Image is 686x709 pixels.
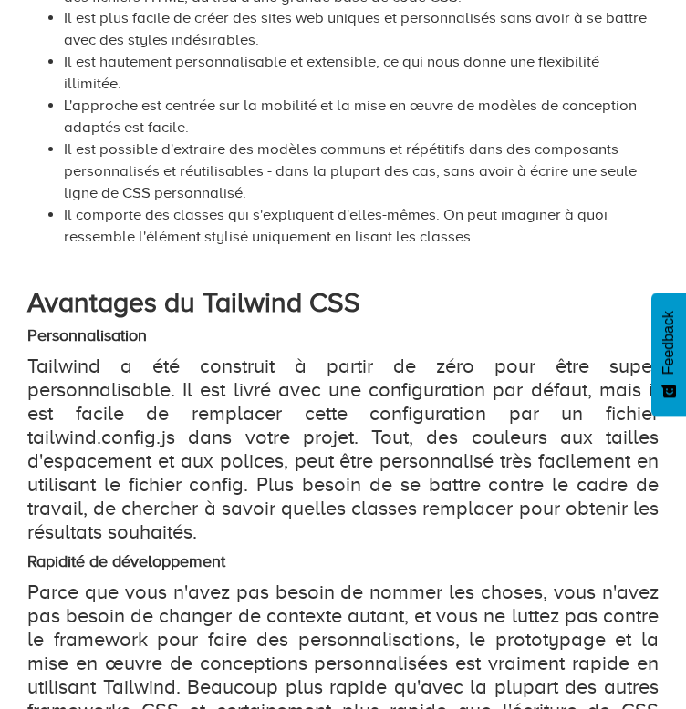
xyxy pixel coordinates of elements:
button: Feedback - Afficher l’enquête [651,293,686,416]
iframe: Drift Widget Chat Controller [595,618,664,687]
li: Il est plus facile de créer des sites web uniques et personnalisés sans avoir à se battre avec de... [64,7,659,51]
li: Il est hautement personnalisable et extensible, ce qui nous donne une flexibilité illimitée. [64,51,659,95]
p: Tailwind a été construit à partir de zéro pour être super personnalisable. Il est livré avec une ... [27,354,659,544]
li: Il est possible d'extraire des modèles communs et répétitifs dans des composants personnalisés et... [64,139,659,204]
strong: Avantages du Tailwind CSS [27,287,360,318]
li: L'approche est centrée sur la mobilité et la mise en œuvre de modèles de conception adaptés est f... [64,95,659,139]
span: Feedback [660,311,677,375]
strong: Rapidité de développement [27,552,225,570]
li: Il comporte des classes qui s'expliquent d'elles-mêmes. On peut imaginer à quoi ressemble l'éléme... [64,204,659,270]
strong: Personnalisation [27,326,147,344]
